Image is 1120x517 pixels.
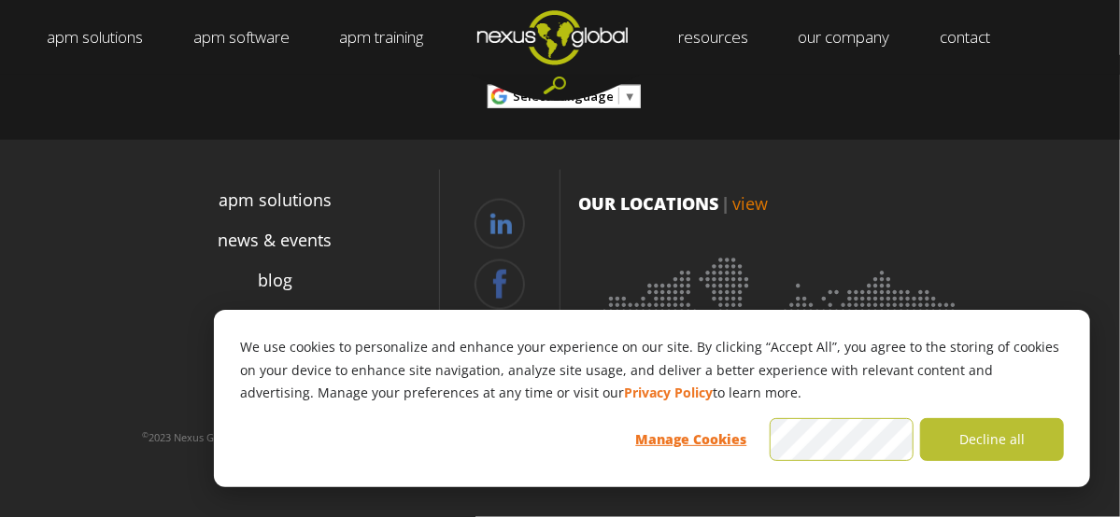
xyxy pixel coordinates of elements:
div: Cookie banner [214,310,1090,487]
a: view [733,192,769,215]
a: news & events [219,228,333,253]
sup: © [142,429,149,440]
img: Location map [579,234,990,486]
p: 2023 Nexus Global. All rights reserved. | [112,423,439,453]
a: blog [258,268,292,293]
a: apm solutions [219,188,332,213]
a: our company [223,308,328,333]
button: Accept all [770,418,914,461]
p: OUR LOCATIONS [579,191,990,216]
a: Privacy Policy [624,382,713,405]
div: Navigation Menu [112,180,439,415]
p: We use cookies to personalize and enhance your experience on our site. By clicking “Accept All”, ... [240,336,1064,405]
span: | [722,192,730,215]
button: Decline all [920,418,1064,461]
button: Manage Cookies [619,418,763,461]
